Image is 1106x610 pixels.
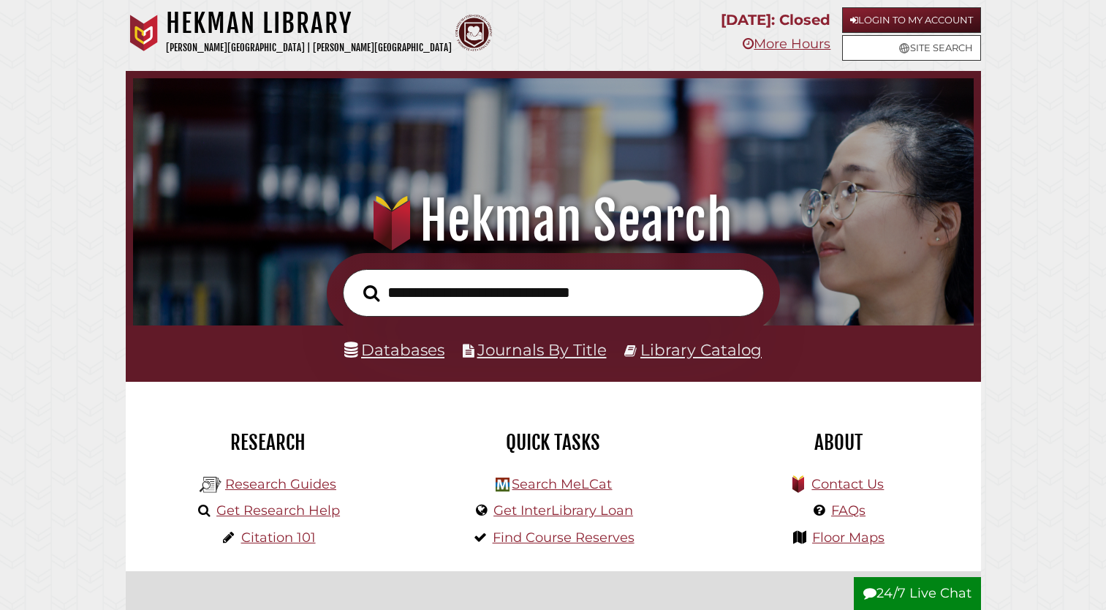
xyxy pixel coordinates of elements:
[831,502,866,519] a: FAQs
[721,7,830,33] p: [DATE]: Closed
[477,340,607,359] a: Journals By Title
[241,530,316,546] a: Citation 101
[743,36,830,52] a: More Hours
[842,35,981,61] a: Site Search
[126,15,162,51] img: Calvin University
[149,189,957,253] h1: Hekman Search
[356,281,387,306] button: Search
[200,474,221,496] img: Hekman Library Logo
[812,530,885,546] a: Floor Maps
[493,530,635,546] a: Find Course Reserves
[225,476,336,492] a: Research Guides
[137,430,400,455] h2: Research
[166,7,452,39] h1: Hekman Library
[493,502,633,519] a: Get InterLibrary Loan
[166,39,452,56] p: [PERSON_NAME][GEOGRAPHIC_DATA] | [PERSON_NAME][GEOGRAPHIC_DATA]
[707,430,970,455] h2: About
[640,340,762,359] a: Library Catalog
[363,284,379,301] i: Search
[422,430,685,455] h2: Quick Tasks
[216,502,340,519] a: Get Research Help
[811,476,884,492] a: Contact Us
[455,15,492,51] img: Calvin Theological Seminary
[496,478,510,492] img: Hekman Library Logo
[512,476,612,492] a: Search MeLCat
[842,7,981,33] a: Login to My Account
[344,340,444,359] a: Databases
